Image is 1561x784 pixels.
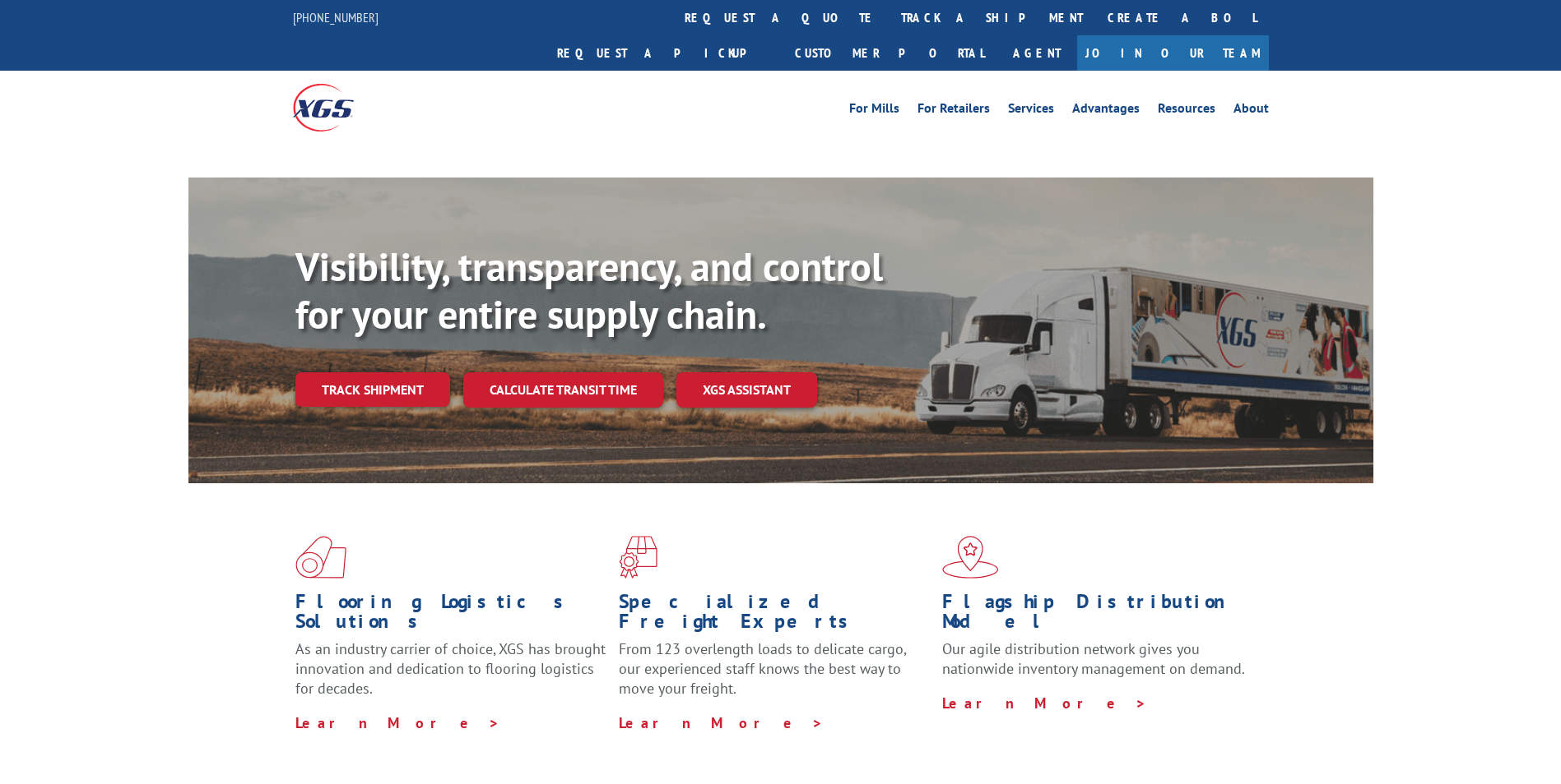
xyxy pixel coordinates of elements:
a: Request a pickup [545,35,783,71]
a: Agent [997,35,1077,71]
a: Learn More > [295,713,500,732]
a: For Mills [849,102,899,120]
a: About [1233,102,1269,120]
a: XGS ASSISTANT [676,372,817,408]
h1: Flooring Logistics Solutions [295,592,606,639]
a: Calculate transit time [463,372,663,408]
span: As an industry carrier of choice, XGS has brought innovation and dedication to flooring logistics... [295,639,606,698]
a: Learn More > [942,694,1147,713]
a: For Retailers [918,102,990,120]
p: From 123 overlength loads to delicate cargo, our experienced staff knows the best way to move you... [619,639,930,713]
a: Learn More > [619,713,824,732]
img: xgs-icon-flagship-distribution-model-red [942,536,999,579]
a: Advantages [1072,102,1140,120]
h1: Flagship Distribution Model [942,592,1253,639]
a: Services [1008,102,1054,120]
b: Visibility, transparency, and control for your entire supply chain. [295,241,883,339]
h1: Specialized Freight Experts [619,592,930,639]
a: Join Our Team [1077,35,1269,71]
a: Customer Portal [783,35,997,71]
span: Our agile distribution network gives you nationwide inventory management on demand. [942,639,1245,678]
a: Resources [1158,102,1215,120]
img: xgs-icon-focused-on-flooring-red [619,536,657,579]
a: Track shipment [295,372,450,407]
img: xgs-icon-total-supply-chain-intelligence-red [295,536,346,579]
a: [PHONE_NUMBER] [293,9,379,25]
